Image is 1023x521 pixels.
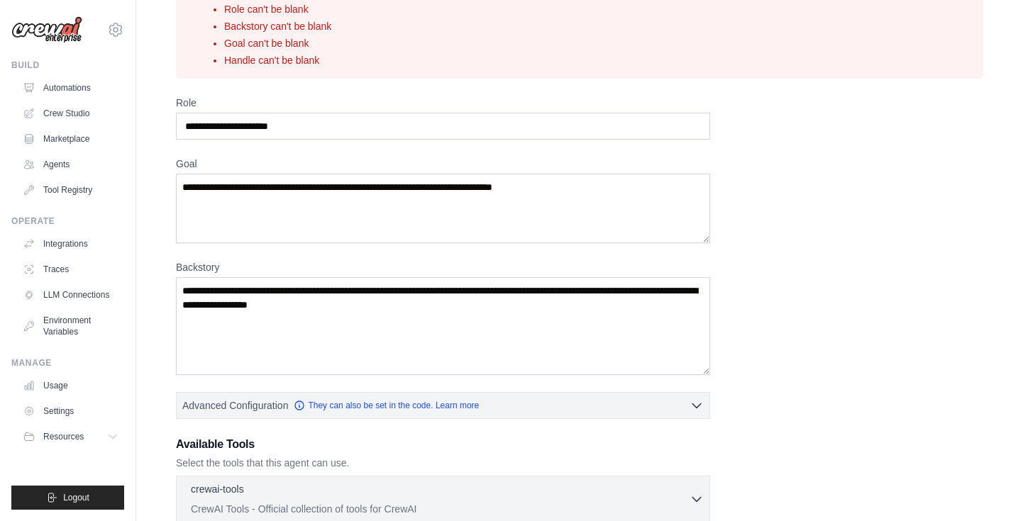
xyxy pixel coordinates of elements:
span: Advanced Configuration [182,398,288,413]
h3: Available Tools [176,436,710,453]
a: Environment Variables [17,309,124,343]
li: Goal can't be blank [224,36,409,50]
label: Backstory [176,260,710,274]
li: Role can't be blank [224,2,409,16]
a: Traces [17,258,124,281]
button: crewai-tools CrewAI Tools - Official collection of tools for CrewAI [182,482,704,516]
li: Handle can't be blank [224,53,409,67]
span: Resources [43,431,84,442]
a: Marketplace [17,128,124,150]
a: Integrations [17,233,124,255]
p: Select the tools that this agent can use. [176,456,710,470]
div: Operate [11,215,124,227]
button: Logout [11,486,124,510]
button: Resources [17,425,124,448]
a: Automations [17,77,124,99]
span: Logout [63,492,89,503]
a: They can also be set in the code. Learn more [294,400,479,411]
div: Build [11,60,124,71]
a: Usage [17,374,124,397]
a: LLM Connections [17,284,124,306]
div: Manage [11,357,124,369]
label: Role [176,96,710,110]
a: Crew Studio [17,102,124,125]
li: Backstory can't be blank [224,19,409,33]
p: crewai-tools [191,482,244,496]
img: Logo [11,16,82,43]
a: Settings [17,400,124,422]
p: CrewAI Tools - Official collection of tools for CrewAI [191,502,690,516]
a: Agents [17,153,124,176]
a: Tool Registry [17,179,124,201]
label: Goal [176,157,710,171]
button: Advanced Configuration They can also be set in the code. Learn more [177,393,709,418]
